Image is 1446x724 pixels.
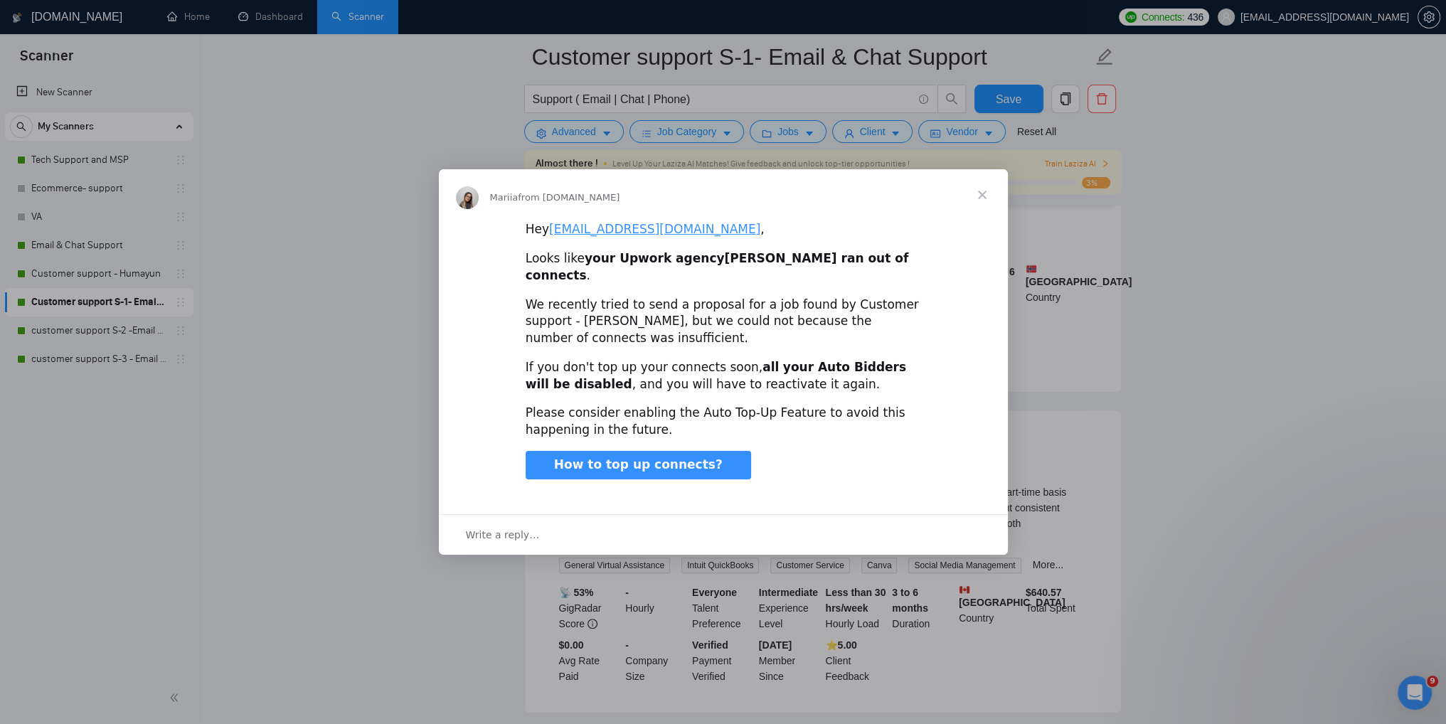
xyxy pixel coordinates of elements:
[466,526,540,544] span: Write a reply…
[526,297,921,347] div: We recently tried to send a proposal for a job found by Customer support - [PERSON_NAME], but we ...
[585,251,725,265] b: your Upwork agency
[762,360,779,374] b: all
[518,192,620,203] span: from [DOMAIN_NAME]
[526,221,921,238] div: Hey ,
[526,359,921,393] div: If you don't top up your connects soon, , and you will have to reactivate it again.
[554,457,723,472] span: How to top up connects?
[526,451,751,479] a: How to top up connects?
[526,360,906,391] b: your Auto Bidders will be disabled
[957,169,1008,220] span: Close
[549,222,760,236] a: [EMAIL_ADDRESS][DOMAIN_NAME]
[526,250,921,284] div: Looks like .
[526,251,909,282] b: [PERSON_NAME] ran out of connects
[439,514,1008,555] div: Open conversation and reply
[526,405,921,439] div: Please consider enabling the Auto Top-Up Feature to avoid this happening in the future.
[490,192,519,203] span: Mariia
[456,186,479,209] img: Profile image for Mariia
